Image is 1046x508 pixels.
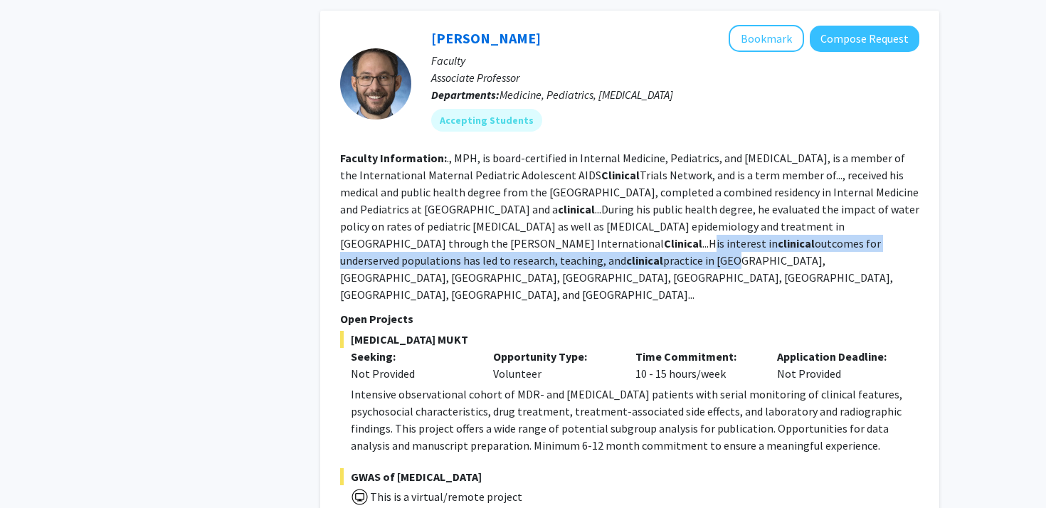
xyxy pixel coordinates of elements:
[493,348,614,365] p: Opportunity Type:
[431,52,919,69] p: Faculty
[431,109,542,132] mat-chip: Accepting Students
[431,88,500,102] b: Departments:
[11,444,60,497] iframe: Chat
[500,88,673,102] span: Medicine, Pediatrics, [MEDICAL_DATA]
[482,348,625,382] div: Volunteer
[626,253,663,268] b: clinical
[729,25,804,52] button: Add Jeffrey Tornheim to Bookmarks
[369,490,522,504] span: This is a virtual/remote project
[766,348,909,382] div: Not Provided
[635,348,756,365] p: Time Commitment:
[340,151,447,165] b: Faculty Information:
[340,310,919,327] p: Open Projects
[778,236,815,250] b: clinical
[625,348,767,382] div: 10 - 15 hours/week
[351,348,472,365] p: Seeking:
[340,151,919,302] fg-read-more: ., MPH, is board-certified in Internal Medicine, Pediatrics, and [MEDICAL_DATA], is a member of t...
[558,202,595,216] b: clinical
[810,26,919,52] button: Compose Request to Jeffrey Tornheim
[340,468,919,485] span: GWAS of [MEDICAL_DATA]
[351,386,919,454] p: Intensive observational cohort of MDR- and [MEDICAL_DATA] patients with serial monitoring of clin...
[777,348,898,365] p: Application Deadline:
[351,365,472,382] div: Not Provided
[431,29,541,47] a: [PERSON_NAME]
[340,331,919,348] span: [MEDICAL_DATA] MUKT
[664,236,702,250] b: Clinical
[431,69,919,86] p: Associate Professor
[601,168,640,182] b: Clinical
